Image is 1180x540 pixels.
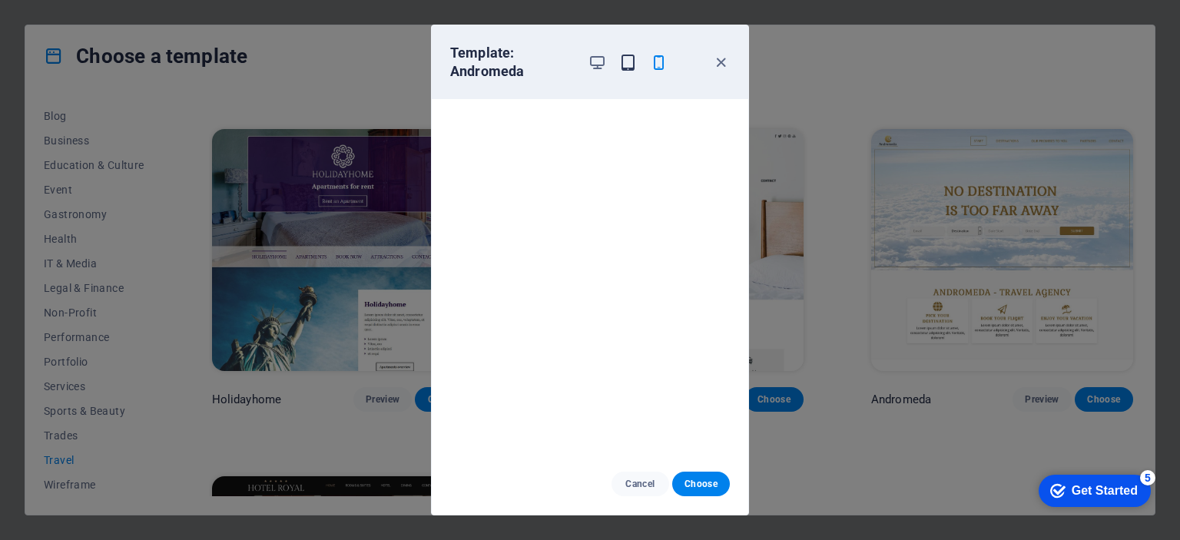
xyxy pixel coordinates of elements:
div: 5 [114,3,129,18]
h6: Template: Andromeda [450,44,575,81]
button: Choose [672,472,730,496]
div: Get Started 5 items remaining, 0% complete [12,8,124,40]
span: Choose [684,478,718,490]
span: Cancel [624,478,657,490]
div: Get Started [45,17,111,31]
button: Cancel [612,472,669,496]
